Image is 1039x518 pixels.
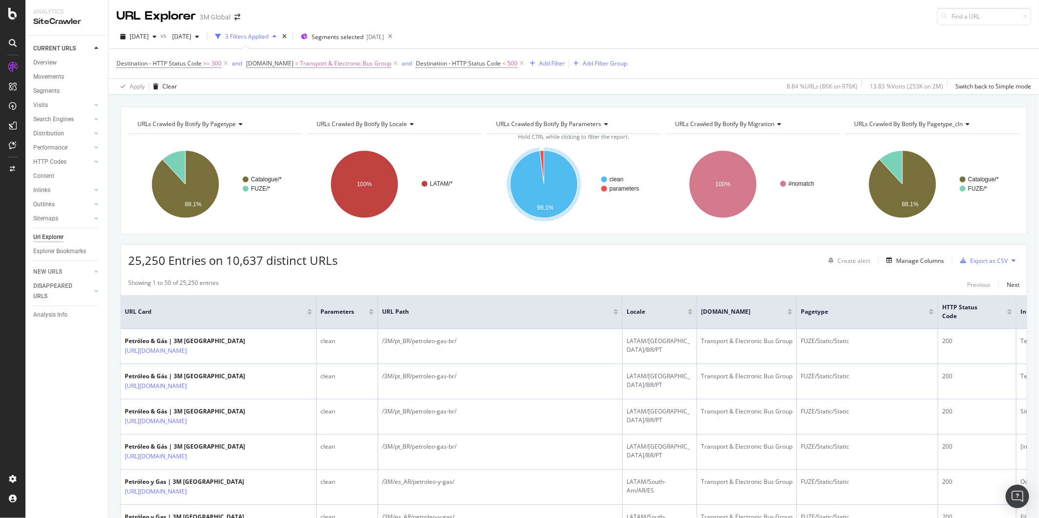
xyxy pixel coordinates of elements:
span: pagetype [801,307,914,316]
div: Add Filter Group [583,59,627,67]
a: Sitemaps [33,214,91,224]
a: Analysis Info [33,310,101,320]
div: NEW URLS [33,267,62,277]
svg: A chart. [487,142,659,227]
span: URL Path [382,307,599,316]
div: Search Engines [33,114,74,125]
span: URL Card [125,307,305,316]
a: Content [33,171,101,181]
div: Transport & Electronic Bus Group [701,337,792,345]
div: Analysis Info [33,310,68,320]
div: 200 [942,407,1012,416]
div: Transport & Electronic Bus Group [701,477,792,486]
div: FUZE/Static/Static [801,407,934,416]
span: Destination - HTTP Status Code [116,59,202,67]
span: URLs Crawled By Botify By pagetype [137,120,236,128]
span: parameters [320,307,354,316]
button: and [232,59,242,68]
div: Apply [130,82,145,90]
a: Movements [33,72,101,82]
button: [DATE] [168,29,203,44]
div: Transport & Electronic Bus Group [701,407,792,416]
div: Movements [33,72,64,82]
div: Outlinks [33,199,55,210]
div: Analytics [33,8,100,16]
a: [URL][DOMAIN_NAME] [125,452,187,461]
button: and [402,59,412,68]
text: 88.1% [185,201,202,208]
span: URLs Crawled By Botify By locale [316,120,407,128]
div: HTTP Codes [33,157,67,167]
input: Find a URL [937,8,1031,25]
div: Segments [33,86,60,96]
div: Petróleo & Gás | 3M [GEOGRAPHIC_DATA] [125,337,245,345]
div: FUZE/Static/Static [801,337,934,345]
h4: URLs Crawled By Botify By pagetype [136,116,294,132]
div: FUZE/Static/Static [801,477,934,486]
div: LATAM/[GEOGRAPHIC_DATA]/BR/PT [627,407,693,425]
span: Transport & Electronic Bus Group [300,57,391,70]
div: LATAM/[GEOGRAPHIC_DATA]/BR/PT [627,442,693,460]
div: clean [320,407,374,416]
button: Manage Columns [882,255,944,266]
svg: A chart. [666,142,838,227]
span: HTTP Status Code [942,303,993,321]
button: 3 Filters Applied [211,29,280,44]
div: /3M/pt_BR/petroleo-gas-br/ [382,442,618,451]
span: URLs Crawled By Botify By pagetype_cln [855,120,963,128]
span: [DOMAIN_NAME] [701,307,773,316]
svg: A chart. [128,142,301,227]
text: 100% [357,181,372,188]
div: Petróleo & Gás | 3M [GEOGRAPHIC_DATA] [125,407,245,416]
a: Distribution [33,129,91,139]
a: Performance [33,143,91,153]
div: /3M/pt_BR/petroleo-gas-br/ [382,372,618,381]
div: FUZE/Static/Static [801,372,934,381]
div: Switch back to Simple mode [955,82,1031,90]
span: [DOMAIN_NAME] [246,59,294,67]
div: Content [33,171,54,181]
a: NEW URLS [33,267,91,277]
div: clean [320,442,374,451]
div: Transport & Electronic Bus Group [701,372,792,381]
text: FUZE/* [251,185,271,192]
a: Explorer Bookmarks [33,246,101,257]
div: [DATE] [366,33,384,41]
div: Inlinks [33,185,50,195]
div: SiteCrawler [33,16,100,27]
div: /3M/pt_BR/petroleo-gas-br/ [382,407,618,416]
div: A chart. [307,142,480,227]
span: vs [160,31,168,40]
div: Add Filter [539,59,565,67]
a: Segments [33,86,101,96]
h4: URLs Crawled By Botify By pagetype_cln [853,116,1011,132]
text: FUZE/* [968,185,988,192]
div: Next [1007,281,1019,289]
svg: A chart. [845,142,1018,227]
div: and [232,59,242,67]
div: Petróleo & Gás | 3M [GEOGRAPHIC_DATA] [125,442,245,451]
div: Create alert [837,257,870,265]
button: Create alert [824,253,870,268]
text: Catalogue/* [968,176,999,183]
button: Switch back to Simple mode [951,79,1031,94]
div: 13.83 % Visits ( 253K on 2M ) [870,82,943,90]
text: parameters [610,185,639,192]
div: clean [320,477,374,486]
div: Clear [162,82,177,90]
text: Catalogue/* [251,176,282,183]
a: Url Explorer [33,232,101,242]
div: 200 [942,337,1012,345]
text: #nomatch [789,180,814,187]
a: Search Engines [33,114,91,125]
a: Overview [33,58,101,68]
div: 8.84 % URLs ( 86K on 976K ) [787,82,858,90]
h4: URLs Crawled By Botify By migration [673,116,831,132]
a: [URL][DOMAIN_NAME] [125,487,187,496]
div: Overview [33,58,57,68]
div: Url Explorer [33,232,64,242]
button: [DATE] [116,29,160,44]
